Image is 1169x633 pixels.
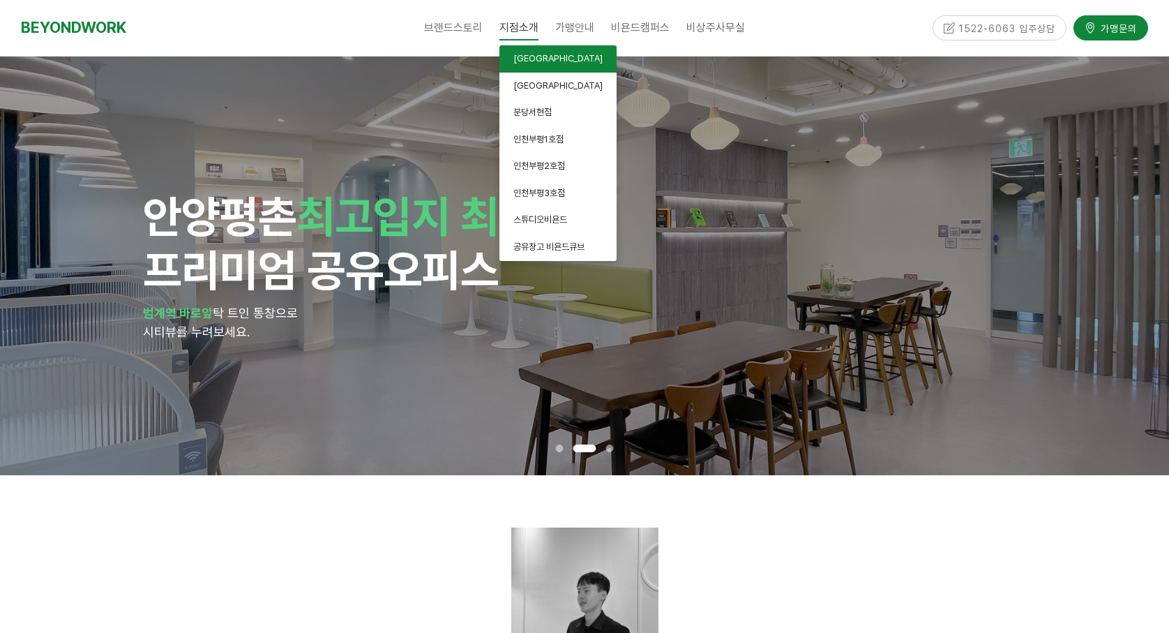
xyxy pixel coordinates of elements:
span: 브랜드스토리 [424,21,483,34]
span: 분당서현점 [513,107,552,117]
span: 가맹문의 [1096,19,1137,33]
span: 인천부평1호점 [513,134,564,144]
a: [GEOGRAPHIC_DATA] [499,73,617,100]
span: 탁 트인 통창으로 [213,306,298,320]
a: 브랜드스토리 [416,10,491,45]
a: BEYONDWORK [21,15,126,40]
span: 비상주사무실 [686,21,745,34]
span: 인천부평3호점 [513,188,565,198]
a: 비욘드캠퍼스 [603,10,678,45]
a: 인천부평2호점 [499,153,617,180]
span: [GEOGRAPHIC_DATA] [513,80,603,91]
span: 시티뷰를 누려보세요. [143,325,250,339]
a: 가맹문의 [1073,13,1148,38]
a: 인천부평3호점 [499,180,617,207]
span: 스튜디오비욘드 [513,214,567,225]
a: 인천부평1호점 [499,126,617,154]
span: 가맹안내 [555,21,594,34]
a: 비상주사무실 [678,10,753,45]
span: 공유창고 비욘드큐브 [513,241,584,252]
a: 가맹안내 [547,10,603,45]
a: 분당서현점 [499,99,617,126]
a: 지점소개 [491,10,547,45]
span: 최고입지 최대규모 [296,190,614,243]
a: [GEOGRAPHIC_DATA] [499,45,617,73]
a: 공유창고 비욘드큐브 [499,234,617,261]
span: 비욘드캠퍼스 [611,21,670,34]
span: [GEOGRAPHIC_DATA] [513,53,603,64]
span: 평촌 [220,190,296,243]
a: 스튜디오비욘드 [499,207,617,234]
span: 지점소개 [499,15,538,40]
span: 인천부평2호점 [513,161,565,171]
span: 안양 프리미엄 공유오피스 [143,190,614,297]
strong: 범계역 바로앞 [143,306,213,320]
